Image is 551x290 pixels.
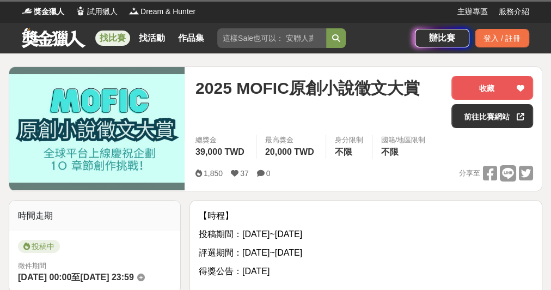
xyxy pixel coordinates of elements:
span: 1,850 [204,169,223,178]
a: 主辦專區 [457,6,488,17]
span: 投稿中 [18,240,60,253]
div: 登入 / 註冊 [475,29,529,47]
div: 時間走期 [9,201,180,231]
span: 投稿期間：[DATE]~[DATE] [199,229,302,239]
span: 39,000 TWD [195,147,244,156]
div: 國籍/地區限制 [381,135,426,146]
span: 評選期間：[DATE]~[DATE] [199,248,302,257]
a: LogoDream & Hunter [128,6,195,17]
span: 總獎金 [195,135,247,146]
span: 分享至 [459,165,480,182]
a: 找比賽 [95,31,130,46]
span: 2025 MOFIC原創小說徵文大賞 [195,76,420,100]
span: 獎金獵人 [34,6,64,17]
a: 作品集 [174,31,209,46]
a: 服務介紹 [499,6,529,17]
span: 不限 [381,147,399,156]
a: 辦比賽 [415,29,469,47]
img: Logo [22,5,33,16]
span: Dream & Hunter [140,6,195,17]
img: Logo [75,5,86,16]
span: 20,000 TWD [265,147,314,156]
img: Cover Image [9,74,185,183]
span: 【時程】 [199,211,234,220]
span: 至 [71,273,80,282]
span: 徵件期間 [18,262,46,270]
span: 試用獵人 [87,6,118,17]
span: 0 [266,169,271,178]
span: 37 [240,169,249,178]
a: Logo獎金獵人 [22,6,64,17]
span: 最高獎金 [265,135,317,146]
span: 得獎公告：[DATE] [199,267,270,276]
span: [DATE] 00:00 [18,273,71,282]
a: Logo試用獵人 [75,6,118,17]
span: 不限 [335,147,352,156]
input: 這樣Sale也可以： 安聯人壽創意銷售法募集 [217,28,326,48]
a: 前往比賽網站 [451,104,533,128]
span: [DATE] 23:59 [80,273,133,282]
button: 收藏 [451,76,533,100]
a: 找活動 [134,31,169,46]
div: 身分限制 [335,135,363,146]
img: Logo [128,5,139,16]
